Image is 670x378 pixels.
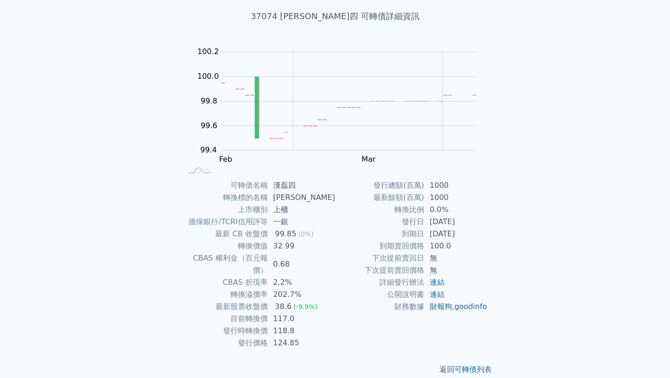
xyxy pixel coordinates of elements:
td: 100.0 [424,240,488,252]
td: 202.7% [268,289,335,301]
td: 發行時轉換價 [183,325,268,337]
g: Series [221,77,476,138]
tspan: Feb [219,155,232,164]
td: [DATE] [424,216,488,228]
td: 轉換溢價率 [183,289,268,301]
a: 財報狗 [430,302,452,311]
td: 漢磊四 [268,179,335,192]
td: 一銀 [268,216,335,228]
td: 上市櫃別 [183,204,268,216]
span: (-9.9%) [293,303,318,310]
td: 2.2% [268,276,335,289]
td: 32.99 [268,240,335,252]
td: 118.8 [268,325,335,337]
td: 最新股票收盤價 [183,301,268,313]
td: CBAS 折現率 [183,276,268,289]
td: [DATE] [424,228,488,240]
div: 聊天小工具 [623,333,670,378]
p: 返回 [171,364,499,375]
tspan: 99.4 [200,145,217,154]
a: goodinfo [454,302,487,311]
td: [PERSON_NAME] [268,192,335,204]
td: 財務數據 [335,301,424,313]
td: 公開說明書 [335,289,424,301]
a: 可轉債列表 [454,365,492,374]
td: 發行總額(百萬) [335,179,424,192]
tspan: 100.2 [197,47,219,56]
td: , [424,301,488,313]
div: 99.85 [273,228,298,240]
a: 連結 [430,290,445,299]
a: 連結 [430,278,445,287]
td: 124.85 [268,337,335,349]
td: 最新餘額(百萬) [335,192,424,204]
td: 無 [424,252,488,264]
td: 最新 CB 收盤價 [183,228,268,240]
tspan: 100.0 [197,72,219,81]
td: 轉換標的名稱 [183,192,268,204]
td: 詳細發行辦法 [335,276,424,289]
td: CBAS 權利金（百元報價） [183,252,268,276]
h1: 37074 [PERSON_NAME]四 可轉債詳細資訊 [171,10,499,23]
td: 擔保銀行/TCRI信用評等 [183,216,268,228]
div: 38.6 [273,301,294,313]
td: 上櫃 [268,204,335,216]
iframe: Chat Widget [623,333,670,378]
td: 下次提前賣回日 [335,252,424,264]
tspan: 99.6 [201,121,217,130]
td: 117.0 [268,313,335,325]
td: 到期賣回價格 [335,240,424,252]
g: Chart [193,47,491,164]
td: 下次提前賣回價格 [335,264,424,276]
td: 發行日 [335,216,424,228]
td: 1000 [424,179,488,192]
td: 到期日 [335,228,424,240]
td: 0.68 [268,252,335,276]
td: 1000 [424,192,488,204]
td: 0.0% [424,204,488,216]
td: 無 [424,264,488,276]
span: (0%) [298,230,313,238]
tspan: Mar [362,155,376,164]
td: 轉換價值 [183,240,268,252]
td: 目前轉換價 [183,313,268,325]
td: 轉換比例 [335,204,424,216]
td: 可轉債名稱 [183,179,268,192]
td: 發行價格 [183,337,268,349]
tspan: 99.8 [201,96,217,105]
